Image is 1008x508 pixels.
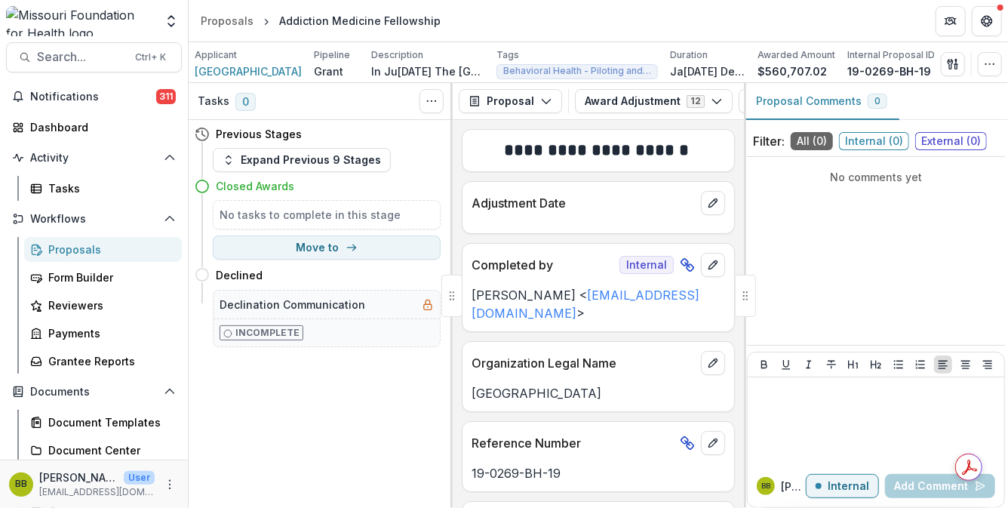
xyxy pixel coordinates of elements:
button: Internal [806,474,879,498]
button: edit [701,351,725,375]
button: Heading 1 [844,356,862,374]
button: Add Comment [885,474,995,498]
span: 0 [874,96,880,106]
span: Workflows [30,213,158,226]
button: Open Activity [6,146,182,170]
h4: Previous Stages [216,126,302,142]
button: Proposal Comments [744,83,899,120]
div: Brandy Boyer [15,479,27,489]
p: Duration [670,48,708,62]
span: Internal [619,256,674,274]
a: Form Builder [24,265,182,290]
button: Toggle View Cancelled Tasks [419,89,444,113]
span: Activity [30,152,158,165]
a: Document Templates [24,410,182,435]
div: Addiction Medicine Fellowship [279,13,441,29]
p: Completed by [472,256,613,274]
button: More [161,476,179,494]
a: Payments [24,321,182,346]
p: Organization Legal Name [472,354,695,372]
p: Description [371,48,423,62]
button: Open Workflows [6,207,182,231]
p: Internal [828,480,869,493]
p: Reference Number [472,434,674,452]
a: Proposals [24,237,182,262]
p: [PERSON_NAME] [39,470,118,485]
div: Grantee Reports [48,353,170,369]
h4: Closed Awards [216,178,294,194]
button: Align Right [979,356,997,374]
button: Bold [755,356,773,374]
nav: breadcrumb [195,10,447,32]
button: Get Help [972,6,1002,36]
img: Missouri Foundation for Health logo [6,6,155,36]
span: Notifications [30,91,156,103]
button: edit [701,191,725,215]
div: Proposals [201,13,254,29]
p: User [124,471,155,485]
a: Dashboard [6,115,182,140]
span: Internal ( 0 ) [839,132,909,150]
div: Payments [48,325,170,341]
p: Incomplete [235,326,300,340]
button: Underline [777,356,795,374]
a: Reviewers [24,293,182,318]
div: Proposals [48,242,170,257]
span: All ( 0 ) [791,132,833,150]
p: 19-0269-BH-19 [847,63,931,79]
button: View Attached Files [739,89,763,113]
button: Expand Previous 9 Stages [213,148,391,172]
a: Tasks [24,176,182,201]
div: Ctrl + K [132,49,169,66]
span: Behavioral Health - Piloting and Spreading Innovation (2018[DATE]1[DATE] [503,66,651,76]
button: edit [701,431,725,455]
p: 19-0269-BH-19 [472,464,725,482]
button: Open entity switcher [161,6,182,36]
p: Applicant [195,48,237,62]
button: Open Documents [6,380,182,404]
button: Italicize [800,356,818,374]
p: [GEOGRAPHIC_DATA] [472,384,725,402]
button: Align Center [957,356,975,374]
h4: Declined [216,267,263,283]
button: Award Adjustment12 [575,89,733,113]
div: Tasks [48,180,170,196]
button: Partners [936,6,966,36]
a: [GEOGRAPHIC_DATA] [195,63,302,79]
button: Ordered List [911,356,930,374]
button: Notifications311 [6,85,182,109]
h5: Declination Communication [220,297,365,312]
p: Pipeline [314,48,350,62]
button: Align Left [934,356,952,374]
p: Filter: [753,132,785,150]
p: Grant [314,63,343,79]
button: Search... [6,42,182,72]
a: Document Center [24,438,182,463]
p: [PERSON_NAME]dy B [781,479,806,494]
p: [PERSON_NAME] < > [472,286,725,322]
h3: Tasks [198,95,229,108]
button: Bullet List [890,356,908,374]
p: Ja[DATE] De[DATE] [670,63,745,79]
span: Search... [37,50,126,64]
p: Adjustment Date [472,194,695,212]
div: Form Builder [48,269,170,285]
div: Brandy Boyer [761,482,770,490]
span: External ( 0 ) [915,132,987,150]
a: Proposals [195,10,260,32]
button: edit [701,253,725,277]
p: Tags [496,48,519,62]
h5: No tasks to complete in this stage [220,207,434,223]
span: 0 [235,93,256,111]
span: Documents [30,386,158,399]
button: Heading 2 [867,356,885,374]
a: Grantee Reports [24,349,182,374]
div: Document Templates [48,414,170,430]
div: Document Center [48,442,170,458]
button: Move to [213,236,441,260]
button: Strike [822,356,841,374]
div: Reviewers [48,297,170,313]
p: In Ju[DATE] The [GEOGRAPHIC_DATA] was approved to establish the first Addiction Medicine Fellowsh... [371,63,484,79]
p: Internal Proposal ID [847,48,935,62]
